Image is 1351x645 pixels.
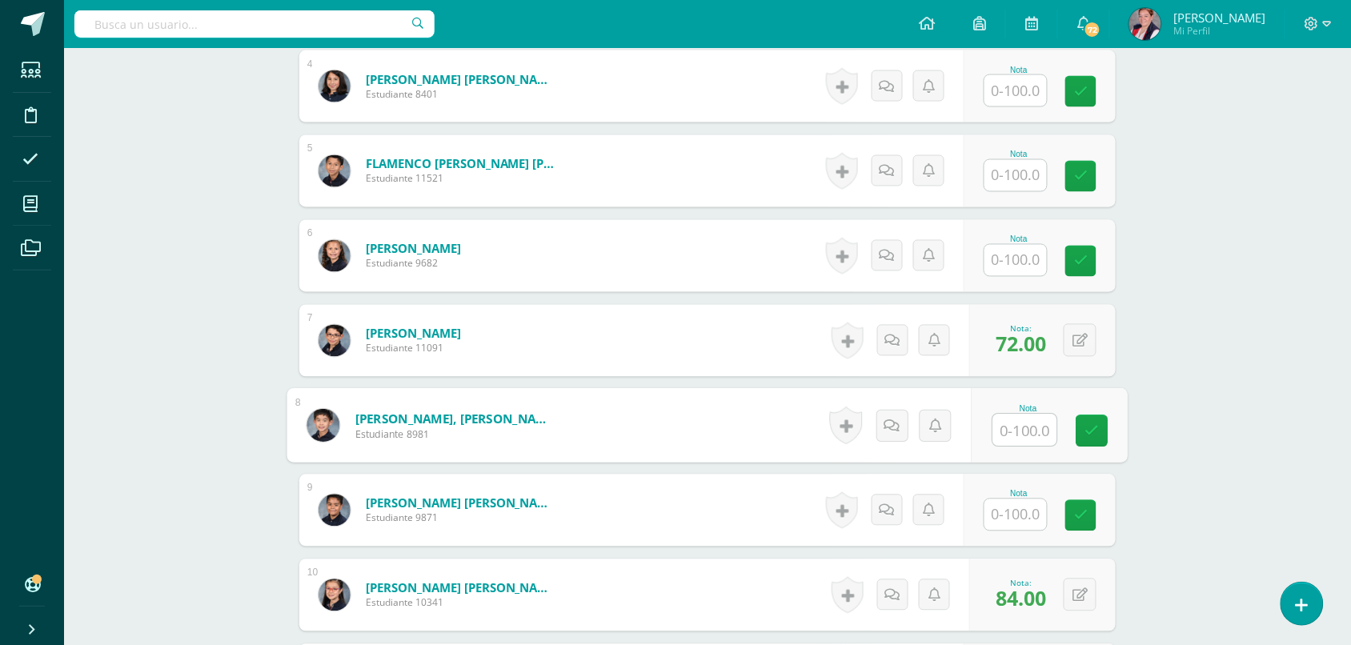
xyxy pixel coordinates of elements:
[984,75,1047,106] input: 0-100.0
[992,404,1065,413] div: Nota
[996,585,1046,612] span: 84.00
[307,409,339,442] img: a6e6fadfea768239745d80362f5782e7.png
[366,326,461,342] a: [PERSON_NAME]
[366,342,461,355] span: Estudiante 11091
[984,235,1054,244] div: Nota
[355,411,553,427] a: [PERSON_NAME], [PERSON_NAME]
[319,70,351,102] img: 35572bdbe5eeeb78cc1e26f347514c42.png
[319,579,351,611] img: fb341f63bc675042fce73204326c6fc5.png
[984,499,1047,531] input: 0-100.0
[984,490,1054,499] div: Nota
[319,495,351,527] img: ddbddfdaeb86022ea19da387dfe195f0.png
[366,241,461,257] a: [PERSON_NAME]
[984,66,1054,74] div: Nota
[984,245,1047,276] input: 0-100.0
[366,580,558,596] a: [PERSON_NAME] [PERSON_NAME]
[366,257,461,270] span: Estudiante 9682
[1173,24,1265,38] span: Mi Perfil
[996,578,1046,589] div: Nota:
[366,596,558,610] span: Estudiante 10341
[993,415,1057,447] input: 0-100.0
[319,325,351,357] img: e9ca4abf7521f6198f9ce2bc0adc0551.png
[996,323,1046,335] div: Nota:
[1173,10,1265,26] span: [PERSON_NAME]
[366,511,558,525] span: Estudiante 9871
[319,155,351,187] img: 5bcd991f6892ee819c0d8edf68655299.png
[1084,21,1101,38] span: 72
[355,427,553,442] span: Estudiante 8981
[366,87,558,101] span: Estudiante 8401
[366,71,558,87] a: [PERSON_NAME] [PERSON_NAME]
[984,150,1054,159] div: Nota
[366,495,558,511] a: [PERSON_NAME] [PERSON_NAME]
[366,156,558,172] a: FLAMENCO [PERSON_NAME] [PERSON_NAME]
[1129,8,1161,40] img: b642a002b92f01e9ab70c74b6c3c30d5.png
[74,10,435,38] input: Busca un usuario...
[984,160,1047,191] input: 0-100.0
[319,240,351,272] img: fc3600ec4eb7c1abcb14bd9bdc525346.png
[366,172,558,186] span: Estudiante 11521
[996,331,1046,358] span: 72.00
